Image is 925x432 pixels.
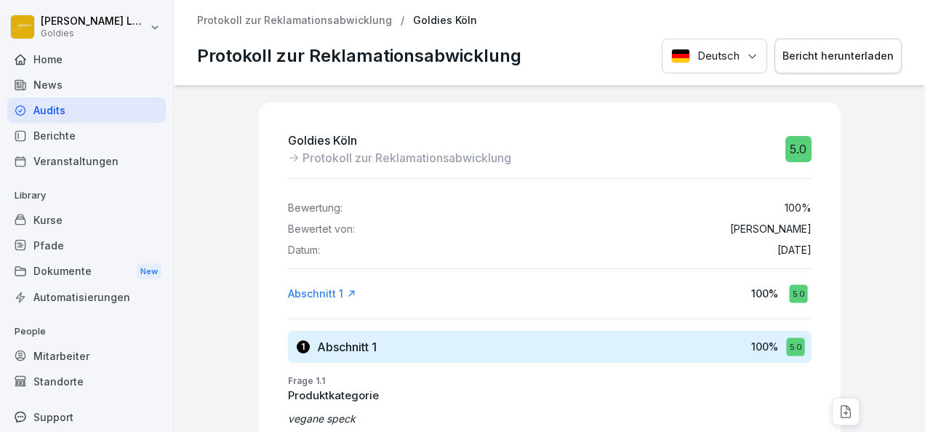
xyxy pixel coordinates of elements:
a: DokumenteNew [7,258,166,285]
a: Pfade [7,233,166,258]
div: 1 [297,340,310,353]
button: Bericht herunterladen [774,39,902,74]
p: [PERSON_NAME] [730,223,812,236]
p: Deutsch [697,48,740,65]
p: [DATE] [777,244,812,257]
p: Bewertung: [288,202,343,215]
a: Berichte [7,123,166,148]
p: Bewertet von: [288,223,355,236]
a: News [7,72,166,97]
h3: Abschnitt 1 [317,339,377,355]
div: Support [7,404,166,430]
p: 100 % [751,286,778,301]
p: / [401,15,404,27]
div: Dokumente [7,258,166,285]
div: 5.0 [786,337,804,356]
p: Goldies Köln [288,132,511,149]
p: Protokoll zur Reklamationsabwicklung [303,149,511,167]
p: vegane speck [288,411,812,426]
div: New [137,263,161,280]
p: 100 % [751,339,778,354]
div: 5.0 [789,284,807,303]
a: Standorte [7,369,166,394]
a: Mitarbeiter [7,343,166,369]
p: Goldies Köln [413,15,477,27]
img: Deutsch [671,49,690,63]
a: Protokoll zur Reklamationsabwicklung [197,15,392,27]
button: Language [662,39,767,74]
p: People [7,320,166,343]
a: Home [7,47,166,72]
p: 100 % [785,202,812,215]
div: 5.0 [785,136,812,162]
a: Automatisierungen [7,284,166,310]
a: Veranstaltungen [7,148,166,174]
a: Audits [7,97,166,123]
p: Frage 1.1 [288,375,812,388]
a: Abschnitt 1 [288,287,356,301]
p: Protokoll zur Reklamationsabwicklung [197,43,521,69]
p: Goldies [41,28,147,39]
p: Datum: [288,244,320,257]
a: Kurse [7,207,166,233]
p: Library [7,184,166,207]
div: Bericht herunterladen [782,48,894,64]
p: Produktkategorie [288,388,812,404]
p: [PERSON_NAME] Loska [41,15,147,28]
